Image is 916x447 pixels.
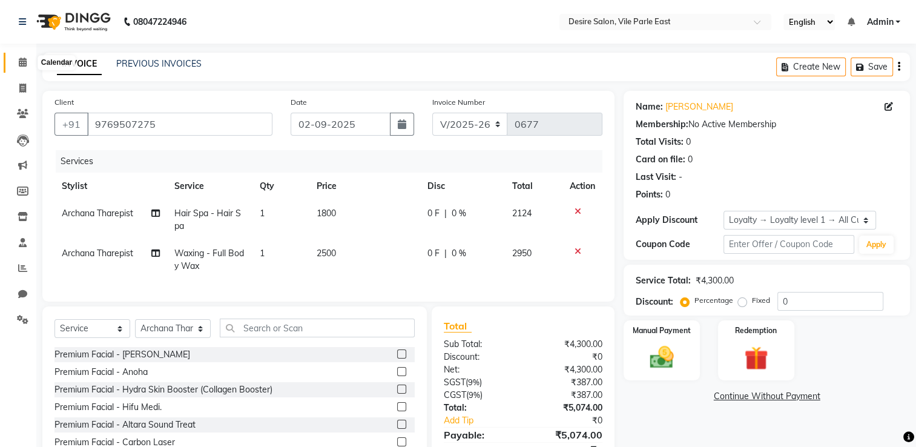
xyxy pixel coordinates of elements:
img: _cash.svg [642,343,681,371]
div: ( ) [435,389,523,402]
div: Calendar [38,56,75,70]
img: _gift.svg [737,343,776,373]
span: Total [444,320,472,333]
th: Disc [420,173,505,200]
div: Last Visit: [636,171,676,184]
span: 9% [469,390,480,400]
span: 0 F [427,247,440,260]
span: 1800 [317,208,336,219]
div: ₹0 [523,351,611,363]
span: Waxing - Full Body Wax [174,248,244,271]
button: Create New [776,58,846,76]
span: 0 F [427,207,440,220]
input: Search or Scan [220,319,415,337]
span: Hair Spa - Hair Spa [174,208,241,231]
th: Action [562,173,602,200]
div: Premium Facial - [PERSON_NAME] [54,348,190,361]
button: +91 [54,113,88,136]
div: 0 [688,153,693,166]
label: Fixed [752,295,770,306]
label: Invoice Number [432,97,485,108]
div: ₹4,300.00 [523,338,611,351]
th: Qty [252,173,309,200]
div: Service Total: [636,274,691,287]
input: Search by Name/Mobile/Email/Code [87,113,272,136]
span: 2950 [512,248,532,259]
th: Price [309,173,420,200]
div: Card on file: [636,153,685,166]
span: 1 [260,248,265,259]
div: ₹5,074.00 [523,402,611,414]
div: Sub Total: [435,338,523,351]
a: [PERSON_NAME] [665,101,733,113]
span: 9% [468,377,479,387]
span: 0 % [452,247,466,260]
div: Discount: [636,296,673,308]
a: Continue Without Payment [626,390,908,403]
a: PREVIOUS INVOICES [116,58,202,69]
span: 0 % [452,207,466,220]
div: ₹5,074.00 [523,428,611,442]
label: Manual Payment [633,325,691,336]
span: CGST [444,389,466,400]
div: Services [56,150,611,173]
div: ₹387.00 [523,376,611,389]
div: Payable: [435,428,523,442]
div: Net: [435,363,523,376]
div: ( ) [435,376,523,389]
div: Premium Facial - Anoha [54,366,148,379]
div: Points: [636,188,663,201]
span: 1 [260,208,265,219]
label: Redemption [735,325,777,336]
button: Save [851,58,893,76]
label: Client [54,97,74,108]
div: ₹4,300.00 [696,274,734,287]
span: 2500 [317,248,336,259]
label: Date [291,97,307,108]
div: Total: [435,402,523,414]
th: Total [505,173,562,200]
div: Membership: [636,118,688,131]
div: ₹387.00 [523,389,611,402]
span: SGST [444,377,466,388]
label: Percentage [694,295,733,306]
div: Premium Facial - Hifu Medi. [54,401,162,414]
span: | [444,207,447,220]
div: Premium Facial - Hydra Skin Booster (Collagen Booster) [54,383,272,396]
div: Total Visits: [636,136,684,148]
a: Add Tip [435,414,538,427]
span: Admin [866,16,893,28]
div: Discount: [435,351,523,363]
span: | [444,247,447,260]
input: Enter Offer / Coupon Code [723,235,854,254]
div: ₹0 [538,414,612,427]
th: Service [167,173,252,200]
div: 0 [686,136,691,148]
b: 08047224946 [133,5,186,39]
img: logo [31,5,114,39]
div: Name: [636,101,663,113]
span: Archana Tharepist [62,248,133,259]
div: Apply Discount [636,214,723,227]
th: Stylist [54,173,167,200]
span: 2124 [512,208,532,219]
div: No Active Membership [636,118,898,131]
div: ₹4,300.00 [523,363,611,376]
div: Coupon Code [636,238,723,251]
div: 0 [665,188,670,201]
div: Premium Facial - Altara Sound Treat [54,419,196,431]
div: - [679,171,682,184]
button: Apply [859,236,894,254]
span: Archana Tharepist [62,208,133,219]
